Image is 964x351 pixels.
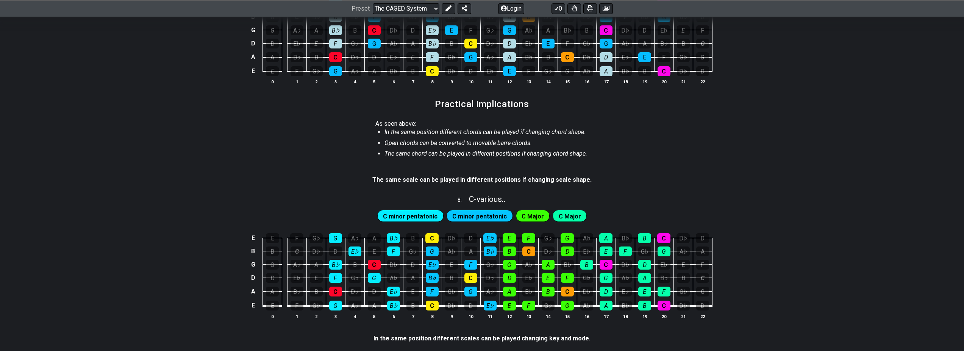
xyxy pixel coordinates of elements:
[248,298,258,313] td: E
[406,39,419,48] div: A
[542,25,555,35] div: A
[658,12,670,22] div: G
[387,233,400,243] div: B♭
[445,273,458,283] div: B
[658,246,670,256] div: G
[503,233,516,243] div: E
[458,3,471,14] button: Share Preset
[484,246,497,256] div: B♭
[406,12,419,22] div: G♭
[522,66,535,76] div: F
[619,260,632,270] div: D♭
[291,25,303,35] div: A♭
[484,39,497,48] div: D♭
[445,246,458,256] div: A♭
[522,301,535,310] div: F
[348,301,361,310] div: A♭
[538,78,558,86] th: 14
[348,25,361,35] div: B
[542,260,555,270] div: A
[638,39,651,48] div: A
[522,39,535,48] div: E♭
[373,3,439,14] select: Preset
[696,233,709,243] div: D
[580,287,593,296] div: D♭
[266,273,279,283] div: D
[561,273,574,283] div: F
[310,273,323,283] div: E
[329,233,342,243] div: G
[387,301,400,310] div: B♭
[368,66,381,76] div: A
[638,25,651,35] div: D
[619,39,632,48] div: A♭
[266,39,279,48] div: D
[368,25,381,35] div: C
[348,52,361,62] div: D♭
[426,39,439,48] div: B♭
[561,233,574,243] div: G
[290,233,303,243] div: F
[368,52,381,62] div: D
[657,233,670,243] div: C
[580,12,593,22] div: E♭
[248,64,258,78] td: E
[403,78,422,86] th: 7
[248,37,258,50] td: D
[696,52,709,62] div: G
[677,273,690,283] div: B
[542,246,555,256] div: D♭
[387,246,400,256] div: F
[310,287,323,296] div: B
[696,66,709,76] div: D
[677,52,690,62] div: G♭
[522,260,535,270] div: A♭
[329,246,342,256] div: D
[310,39,323,48] div: E
[561,52,574,62] div: C
[426,301,439,310] div: C
[677,287,690,296] div: G♭
[503,12,516,22] div: B
[580,273,593,283] div: G♭
[329,25,342,35] div: B♭
[464,260,477,270] div: F
[329,273,342,283] div: F
[580,52,593,62] div: D♭
[464,301,477,310] div: D
[426,25,439,35] div: E♭
[541,233,555,243] div: G♭
[464,246,477,256] div: A
[483,233,497,243] div: E♭
[522,12,535,22] div: C
[445,260,458,270] div: E
[348,287,361,296] div: D♭
[522,246,535,256] div: C
[368,301,381,310] div: A
[580,260,593,270] div: B
[600,273,612,283] div: G
[464,12,477,22] div: A
[266,301,279,310] div: E
[445,25,458,35] div: E
[248,232,258,245] td: E
[352,5,370,12] span: Preset
[442,3,455,14] button: Edit Preset
[600,39,612,48] div: G
[542,52,555,62] div: B
[367,233,381,243] div: A
[600,52,612,62] div: D
[658,273,670,283] div: B♭
[310,52,323,62] div: B
[266,12,279,22] div: B
[375,120,589,128] p: As seen above:
[266,233,279,243] div: E
[406,273,419,283] div: A
[673,78,693,86] th: 21
[329,12,342,22] div: D
[442,78,461,86] th: 9
[310,260,323,270] div: A
[445,287,458,296] div: G♭
[619,12,632,22] div: F
[484,66,497,76] div: E♭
